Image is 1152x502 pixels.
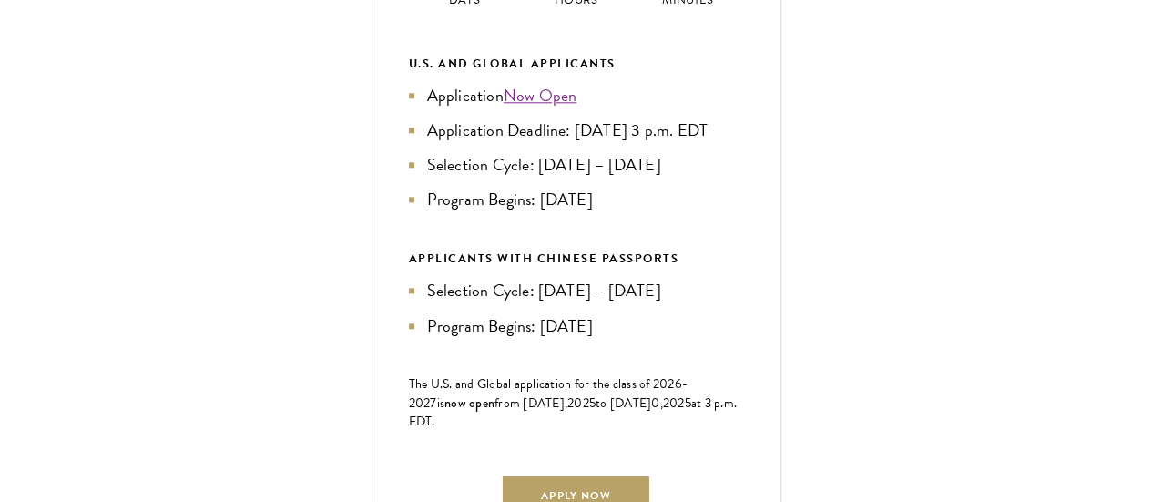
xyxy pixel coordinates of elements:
span: to [DATE] [596,394,651,413]
span: The U.S. and Global application for the class of 202 [409,374,675,394]
span: at 3 p.m. EDT. [409,394,738,431]
span: -202 [409,374,688,413]
span: 0 [651,394,659,413]
a: Now Open [504,83,577,108]
span: , [660,394,663,413]
li: Program Begins: [DATE] [409,187,744,212]
span: 6 [675,374,682,394]
span: 202 [663,394,685,413]
li: Selection Cycle: [DATE] – [DATE] [409,278,744,303]
span: 5 [685,394,691,413]
span: 202 [567,394,589,413]
li: Program Begins: [DATE] [409,313,744,339]
span: from [DATE], [494,394,567,413]
div: U.S. and Global Applicants [409,54,744,74]
span: 5 [589,394,596,413]
div: APPLICANTS WITH CHINESE PASSPORTS [409,249,744,269]
span: now open [444,394,494,412]
span: is [437,394,445,413]
li: Application [409,83,744,108]
li: Selection Cycle: [DATE] – [DATE] [409,152,744,178]
li: Application Deadline: [DATE] 3 p.m. EDT [409,118,744,143]
span: 7 [430,394,436,413]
